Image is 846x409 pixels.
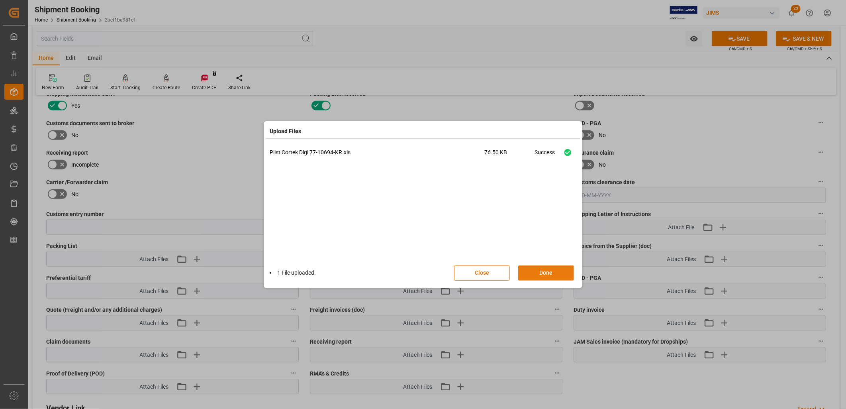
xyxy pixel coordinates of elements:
[454,265,510,281] button: Close
[270,269,316,277] li: 1 File uploaded.
[484,148,535,162] span: 76.50 KB
[535,148,555,162] div: Success
[270,148,484,157] p: Plist Cortek Digi 77-10694-KR.xls
[270,127,301,136] h4: Upload Files
[518,265,574,281] button: Done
